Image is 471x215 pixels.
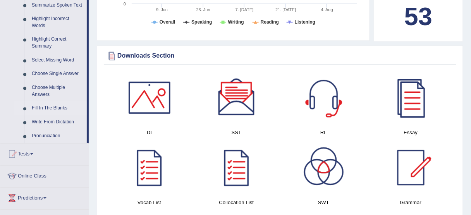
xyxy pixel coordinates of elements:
b: 53 [404,3,432,31]
a: Choose Multiple Answers [28,81,87,102]
tspan: 9. Jun [156,7,168,12]
h4: Vocab List [110,199,189,207]
tspan: Speaking [191,20,212,25]
a: Write From Dictation [28,116,87,130]
tspan: 23. Jun [196,7,210,12]
a: Pronunciation [28,130,87,143]
a: Highlight Correct Summary [28,33,87,53]
tspan: Writing [228,20,244,25]
h4: SST [197,129,276,137]
a: Fill In The Blanks [28,102,87,116]
a: Select Missing Word [28,54,87,68]
tspan: Reading [261,20,279,25]
a: Predictions [0,188,89,207]
h4: Collocation List [197,199,276,207]
h4: SWT [284,199,363,207]
a: Choose Single Answer [28,67,87,81]
tspan: 7. [DATE] [235,7,254,12]
h4: Grammar [371,199,450,207]
tspan: 21. [DATE] [275,7,296,12]
h4: Essay [371,129,450,137]
tspan: 4. Aug [321,7,333,12]
h4: DI [110,129,189,137]
a: Tests [0,143,89,163]
div: Downloads Section [106,50,454,62]
a: Highlight Incorrect Words [28,12,87,33]
text: 0 [124,2,126,6]
a: Online Class [0,166,89,185]
h4: RL [284,129,363,137]
tspan: Listening [295,20,315,25]
tspan: Overall [160,20,175,25]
